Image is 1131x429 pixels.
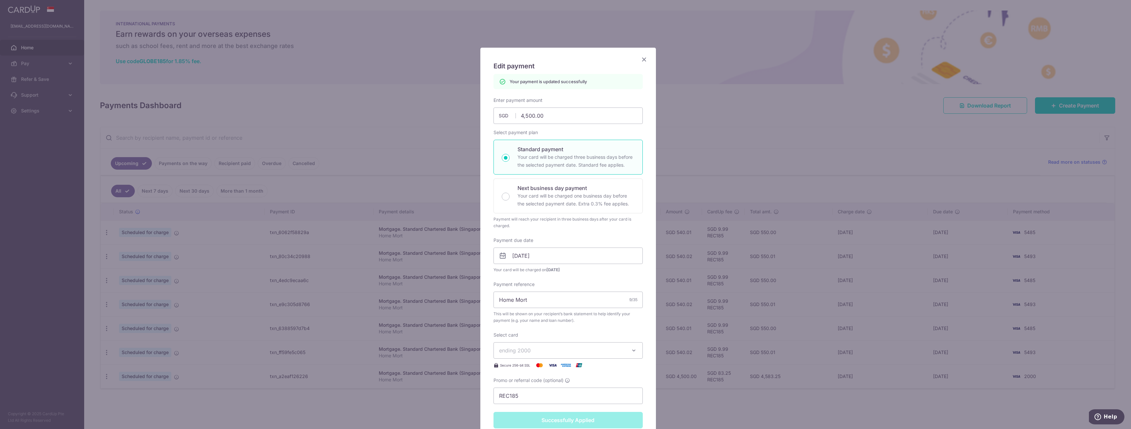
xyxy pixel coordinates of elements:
label: Payment due date [493,237,533,244]
img: Visa [546,361,559,369]
button: ending 2000 [493,342,643,359]
span: ending 2000 [499,347,531,354]
span: Your card will be charged on [493,267,643,273]
img: American Express [559,361,572,369]
span: Secure 256-bit SSL [500,363,530,368]
button: Close [640,56,648,63]
input: DD / MM / YYYY [493,248,643,264]
p: Standard payment [517,145,635,153]
div: 9/35 [629,297,638,303]
span: Promo or referral code (optional) [493,377,564,384]
label: Select card [493,332,518,338]
span: This will be shown on your recipient’s bank statement to help identify your payment (e.g. your na... [493,311,643,324]
span: [DATE] [546,267,560,272]
iframe: Opens a widget where you can find more information [1089,409,1124,426]
label: Select payment plan [493,129,538,136]
img: Mastercard [533,361,546,369]
label: Payment reference [493,281,535,288]
p: Your payment is updated successfully [510,78,587,85]
span: SGD [499,112,516,119]
h5: Edit payment [493,61,643,71]
p: Your card will be charged one business day before the selected payment date. Extra 0.3% fee applies. [517,192,635,208]
p: Your card will be charged three business days before the selected payment date. Standard fee appl... [517,153,635,169]
div: Payment will reach your recipient in three business days after your card is charged. [493,216,643,229]
p: Next business day payment [517,184,635,192]
img: UnionPay [572,361,586,369]
label: Enter payment amount [493,97,542,104]
input: 0.00 [493,107,643,124]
